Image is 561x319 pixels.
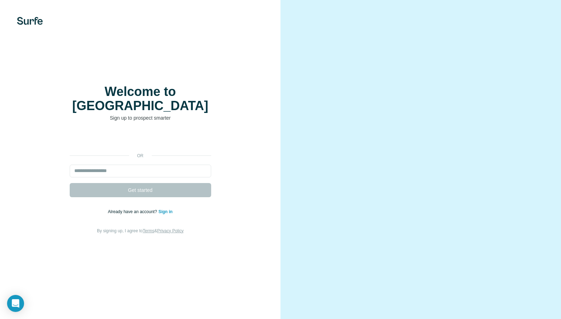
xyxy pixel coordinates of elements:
p: Sign up to prospect smarter [70,114,211,121]
span: Already have an account? [108,209,158,214]
a: Privacy Policy [157,228,184,233]
a: Sign in [158,209,173,214]
h1: Welcome to [GEOGRAPHIC_DATA] [70,85,211,113]
iframe: Sign in with Google Button [66,132,215,148]
a: Terms [143,228,155,233]
img: Surfe's logo [17,17,43,25]
p: or [129,153,152,159]
div: Open Intercom Messenger [7,295,24,312]
span: By signing up, I agree to & [97,228,184,233]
